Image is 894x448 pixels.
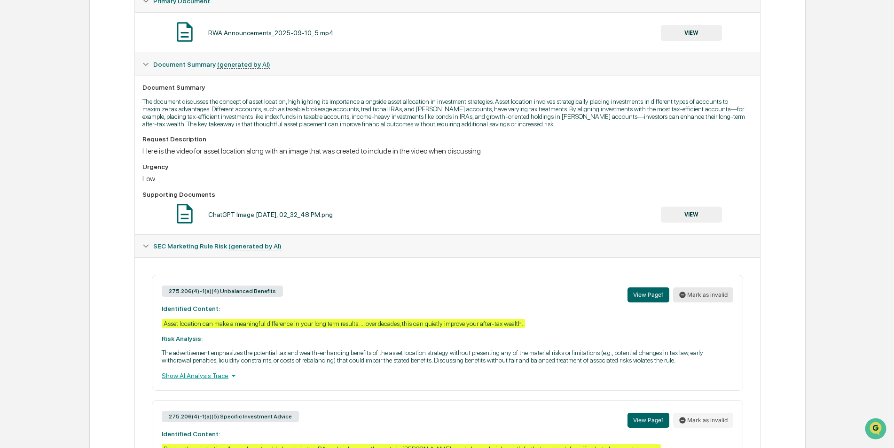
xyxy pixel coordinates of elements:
[173,202,196,225] img: Document Icon
[162,349,733,364] p: The advertisement emphasizes the potential tax and wealth-enhancing benefits of the asset locatio...
[661,207,722,223] button: VIEW
[673,413,733,428] button: Mark as invalid
[673,287,733,302] button: Mark as invalid
[32,81,119,89] div: We're available if you need us!
[153,242,282,250] span: SEC Marketing Rule Risk
[160,75,171,86] button: Start new chat
[142,84,752,91] div: Document Summary
[162,319,525,328] div: Asset location can make a meaningful difference in your long term results. ... over decades, this...
[142,174,752,183] div: Low
[162,411,299,422] div: 275.206(4)-1(a)(5) Specific Investment Advice
[19,136,59,146] span: Data Lookup
[627,413,669,428] button: View Page1
[142,191,752,198] div: Supporting Documents
[142,147,752,155] div: Here is the video for asset location along with an image that was created to include in the video...
[9,137,17,145] div: 🔎
[135,76,760,234] div: Document Summary (generated by AI)
[142,163,752,170] div: Urgency
[135,235,760,257] div: SEC Marketing Rule Risk (generated by AI)
[68,119,76,127] div: 🗄️
[661,25,722,41] button: VIEW
[9,119,17,127] div: 🖐️
[173,20,196,44] img: Document Icon
[66,159,114,166] a: Powered byPylon
[864,417,889,442] iframe: Open customer support
[217,61,270,69] u: (generated by AI)
[135,12,760,53] div: Primary Document
[162,305,220,312] strong: Identified Content:
[162,335,203,342] strong: Risk Analysis:
[6,115,64,131] a: 🖐️Preclearance
[142,98,752,128] p: The document discusses the concept of asset location, highlighting its importance alongside asset...
[162,430,220,438] strong: Identified Content:
[135,53,760,76] div: Document Summary (generated by AI)
[9,20,171,35] p: How can we help?
[153,61,270,68] span: Document Summary
[162,286,283,297] div: 275.206(4)-1(a)(4) Unbalanced Benefits
[94,159,114,166] span: Pylon
[627,287,669,302] button: View Page1
[208,211,333,218] div: ChatGPT Image [DATE], 02_32_48 PM.png
[142,135,752,143] div: Request Description
[9,72,26,89] img: 1746055101610-c473b297-6a78-478c-a979-82029cc54cd1
[19,118,61,128] span: Preclearance
[64,115,120,131] a: 🗄️Attestations
[32,72,154,81] div: Start new chat
[228,242,282,250] u: (generated by AI)
[208,29,334,37] div: RWA Announcements_2025-09-10_5.mp4
[78,118,117,128] span: Attestations
[162,371,733,381] div: Show AI Analysis Trace
[6,132,63,149] a: 🔎Data Lookup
